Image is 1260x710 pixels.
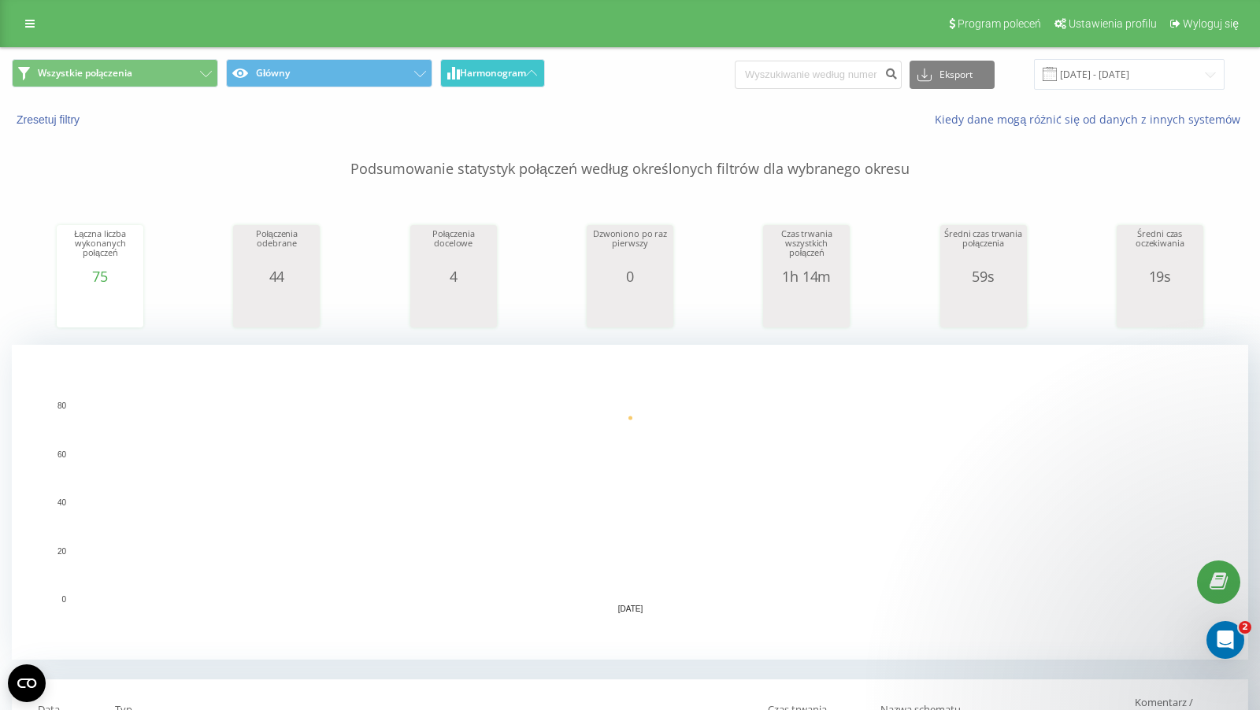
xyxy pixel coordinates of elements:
svg: A chart. [767,284,846,331]
p: Podsumowanie statystyk połączeń według określonych filtrów dla wybranego okresu [12,128,1248,179]
div: 19s [1121,268,1199,284]
text: [DATE] [618,605,643,613]
text: 80 [57,401,67,410]
svg: A chart. [237,284,316,331]
svg: A chart. [1121,284,1199,331]
text: 60 [57,450,67,459]
button: Open CMP widget [8,664,46,702]
text: 40 [57,498,67,507]
button: Wszystkie połączenia [12,59,218,87]
div: 1h 14m [767,268,846,284]
div: 59s [944,268,1023,284]
button: Harmonogram [440,59,545,87]
span: Ustawienia profilu [1069,17,1157,30]
text: 20 [57,547,67,556]
span: 2 [1239,621,1251,634]
svg: A chart. [591,284,669,331]
span: Program poleceń [958,17,1041,30]
div: 4 [414,268,493,284]
iframe: Intercom live chat [1206,621,1244,659]
div: 0 [591,268,669,284]
a: Kiedy dane mogą różnić się od danych z innych systemów [935,112,1248,127]
div: 75 [61,268,139,284]
svg: A chart. [414,284,493,331]
svg: A chart. [61,284,139,331]
div: Połączenia odebrane [237,229,316,268]
div: Łączna liczba wykonanych połączeń [61,229,139,268]
svg: A chart. [12,345,1248,660]
div: Czas trwania wszystkich połączeń [767,229,846,268]
button: Eksport [910,61,995,89]
input: Wyszukiwanie według numeru [735,61,902,89]
div: Średni czas oczekiwania [1121,229,1199,268]
div: Średni czas trwania połączenia [944,229,1023,268]
button: Zresetuj filtry [12,113,87,127]
span: Harmonogram [460,68,526,79]
div: 44 [237,268,316,284]
svg: A chart. [944,284,1023,331]
button: Główny [226,59,432,87]
span: Wyloguj się [1183,17,1239,30]
span: Wszystkie połączenia [38,67,132,80]
text: 0 [61,595,66,604]
div: Dzwoniono po raz pierwszy [591,229,669,268]
div: Połączenia docelowe [414,229,493,268]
